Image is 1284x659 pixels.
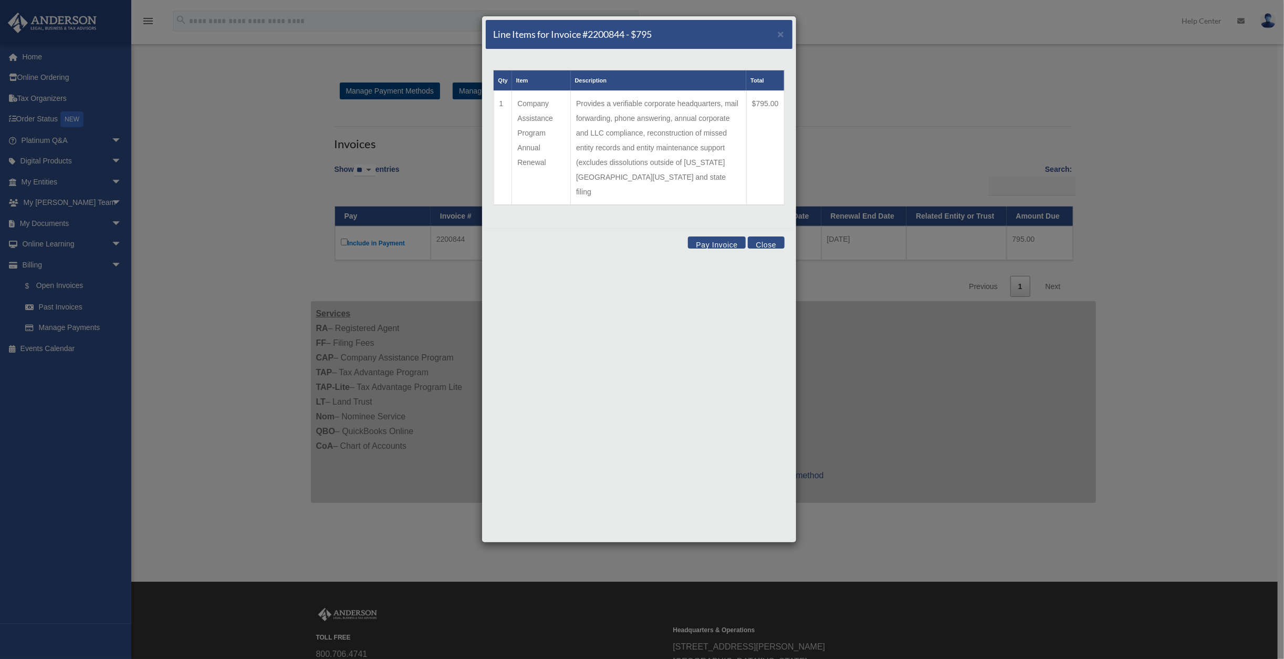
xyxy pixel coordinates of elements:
button: Pay Invoice [688,236,746,249]
th: Total [746,70,784,91]
td: Provides a verifiable corporate headquarters, mail forwarding, phone answering, annual corporate ... [571,91,747,205]
td: 1 [494,91,512,205]
th: Qty [494,70,512,91]
button: Close [748,236,784,249]
button: Close [778,28,785,39]
td: $795.00 [746,91,784,205]
td: Company Assistance Program Annual Renewal [512,91,571,205]
span: × [778,28,785,40]
th: Item [512,70,571,91]
h5: Line Items for Invoice #2200844 - $795 [494,28,652,41]
th: Description [571,70,747,91]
